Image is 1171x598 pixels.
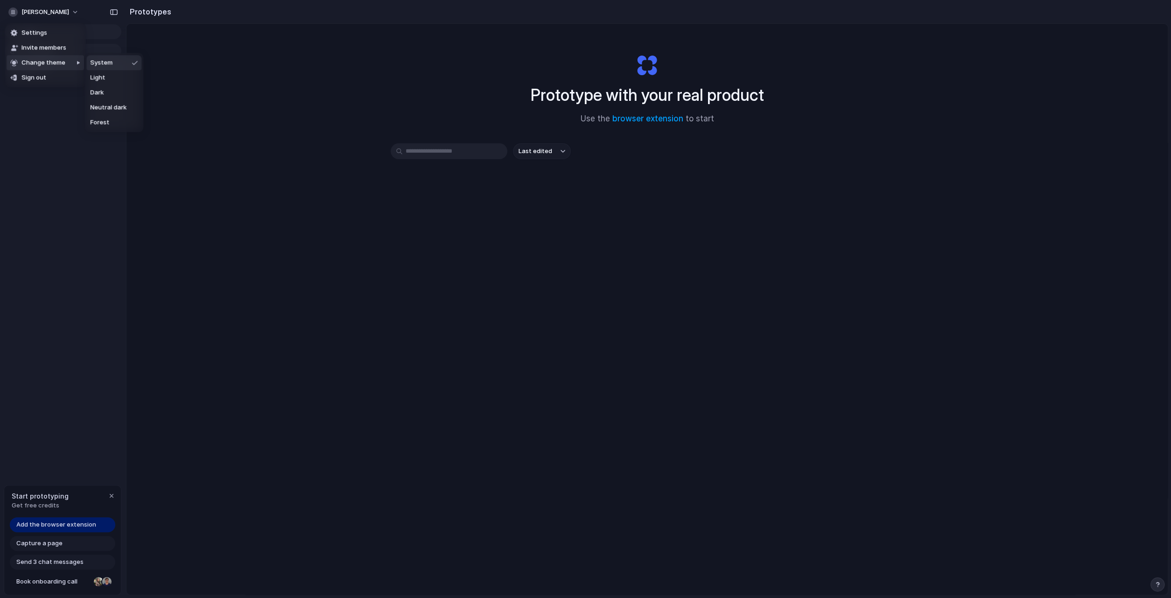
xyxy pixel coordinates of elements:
[90,58,112,68] span: System
[21,28,47,37] span: Settings
[21,58,65,68] span: Change theme
[90,118,109,127] span: Forest
[90,103,126,113] span: Neutral dark
[21,43,66,53] span: Invite members
[90,88,104,98] span: Dark
[90,73,105,83] span: Light
[21,73,46,83] span: Sign out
